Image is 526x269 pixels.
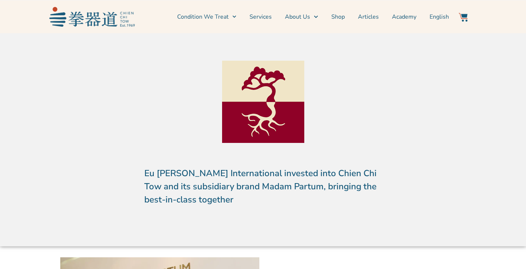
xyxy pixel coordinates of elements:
[144,167,382,206] h1: Eu [PERSON_NAME] International invested into Chien Chi Tow and its subsidiary brand Madam Partum,...
[430,8,449,26] a: English
[285,8,318,26] a: About Us
[459,13,468,22] img: Website Icon-03
[430,12,449,21] span: English
[138,8,449,26] nav: Menu
[249,8,272,26] a: Services
[177,8,236,26] a: Condition We Treat
[358,8,379,26] a: Articles
[331,8,345,26] a: Shop
[392,8,416,26] a: Academy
